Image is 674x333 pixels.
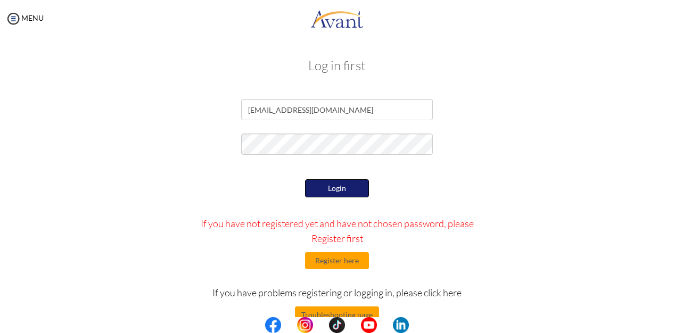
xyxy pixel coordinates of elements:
[361,317,377,333] img: yt.png
[329,317,345,333] img: tt.png
[281,317,297,333] img: blank.png
[241,99,433,120] input: Email
[295,306,379,323] button: Troubleshooting page
[5,13,44,22] a: MENU
[34,59,640,72] h3: Log in first
[345,317,361,333] img: blank.png
[305,252,369,269] button: Register here
[305,179,369,197] button: Login
[310,3,364,35] img: logo.png
[5,11,21,27] img: icon-menu.png
[190,216,485,246] p: If you have not registered yet and have not chosen password, please Register first
[377,317,393,333] img: blank.png
[265,317,281,333] img: fb.png
[313,317,329,333] img: blank.png
[393,317,409,333] img: li.png
[190,285,485,300] p: If you have problems registering or logging in, please click here
[297,317,313,333] img: in.png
